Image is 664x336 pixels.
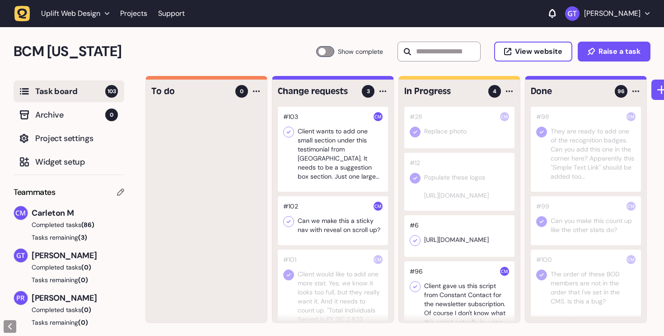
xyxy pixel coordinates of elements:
[81,306,91,314] span: (0)
[14,318,124,327] button: Tasks remaining(0)
[35,85,105,98] span: Task board
[599,48,641,55] span: Raise a task
[374,202,383,211] img: Carleton M
[240,87,243,95] span: 0
[14,151,124,173] button: Widget setup
[32,249,124,262] span: [PERSON_NAME]
[14,249,28,262] img: Graham Thompson
[367,87,370,95] span: 3
[404,85,482,98] h4: In Progress
[14,41,316,62] h2: BCM Georgia
[14,128,124,149] button: Project settings
[14,5,115,22] button: Uplift Web Design
[32,292,124,304] span: [PERSON_NAME]
[35,109,105,121] span: Archive
[151,85,229,98] h4: To do
[78,233,87,241] span: (3)
[78,318,88,327] span: (0)
[627,255,636,264] img: Carleton M
[14,233,124,242] button: Tasks remaining(3)
[14,263,117,272] button: Completed tasks(0)
[500,267,509,276] img: Carleton M
[14,104,124,126] button: Archive0
[627,202,636,211] img: Carleton M
[14,80,124,102] button: Task board103
[14,305,117,314] button: Completed tasks(0)
[105,109,118,121] span: 0
[622,293,659,331] iframe: LiveChat chat widget
[120,5,147,22] a: Projects
[81,263,91,271] span: (0)
[565,6,650,21] button: [PERSON_NAME]
[578,42,650,62] button: Raise a task
[14,186,56,199] span: Teammates
[14,291,28,305] img: Pranav
[584,9,641,18] p: [PERSON_NAME]
[338,46,383,57] span: Show complete
[14,220,117,229] button: Completed tasks(86)
[531,85,608,98] h4: Done
[617,87,625,95] span: 96
[14,275,124,284] button: Tasks remaining(0)
[41,9,100,18] span: Uplift Web Design
[14,206,28,220] img: Carleton M
[627,112,636,121] img: Carleton M
[374,112,383,121] img: Carleton M
[374,255,383,264] img: Carleton M
[81,221,94,229] span: (86)
[493,87,496,95] span: 4
[494,42,572,62] button: View website
[35,156,118,168] span: Widget setup
[105,85,118,98] span: 103
[500,112,509,121] img: Carleton M
[158,9,185,18] a: Support
[565,6,580,21] img: Graham Thompson
[32,207,124,219] span: Carleton M
[515,48,562,55] span: View website
[278,85,355,98] h4: Change requests
[78,276,88,284] span: (0)
[35,132,118,145] span: Project settings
